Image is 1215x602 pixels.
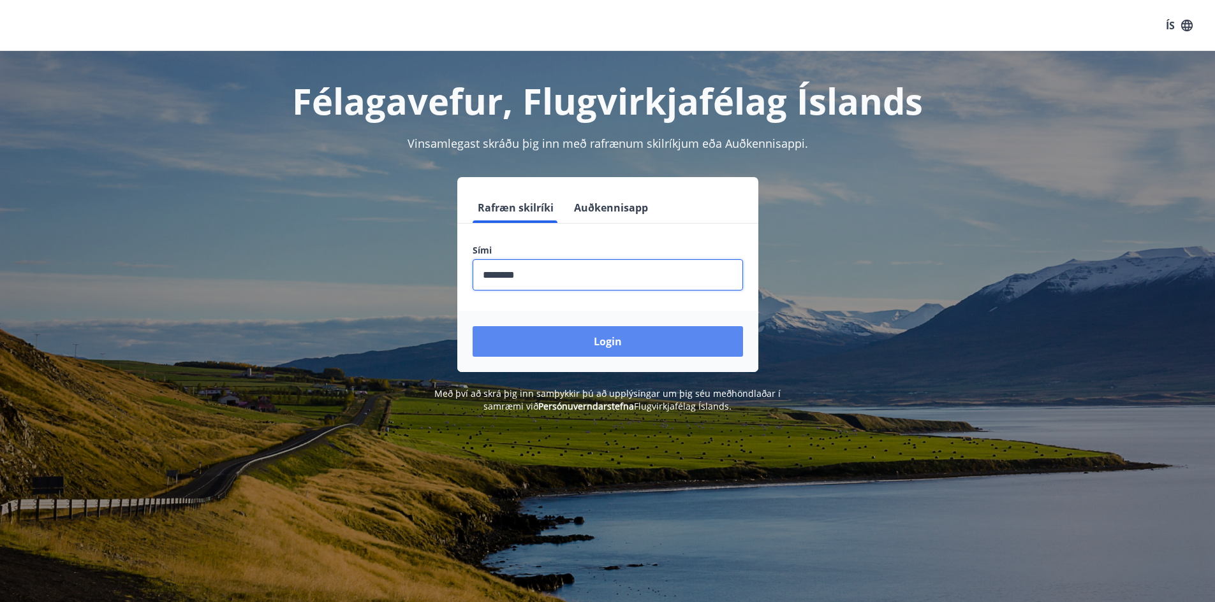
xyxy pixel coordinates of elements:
[408,136,808,151] span: Vinsamlegast skráðu þig inn með rafrænum skilríkjum eða Auðkennisappi.
[473,244,743,257] label: Sími
[434,387,781,412] span: Með því að skrá þig inn samþykkir þú að upplýsingar um þig séu meðhöndlaðar í samræmi við Flugvir...
[1159,14,1200,37] button: ÍS
[473,326,743,357] button: Login
[569,192,653,223] button: Auðkennisapp
[164,76,1052,125] h1: Félagavefur, Flugvirkjafélag Íslands
[538,400,634,412] a: Persónuverndarstefna
[473,192,559,223] button: Rafræn skilríki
